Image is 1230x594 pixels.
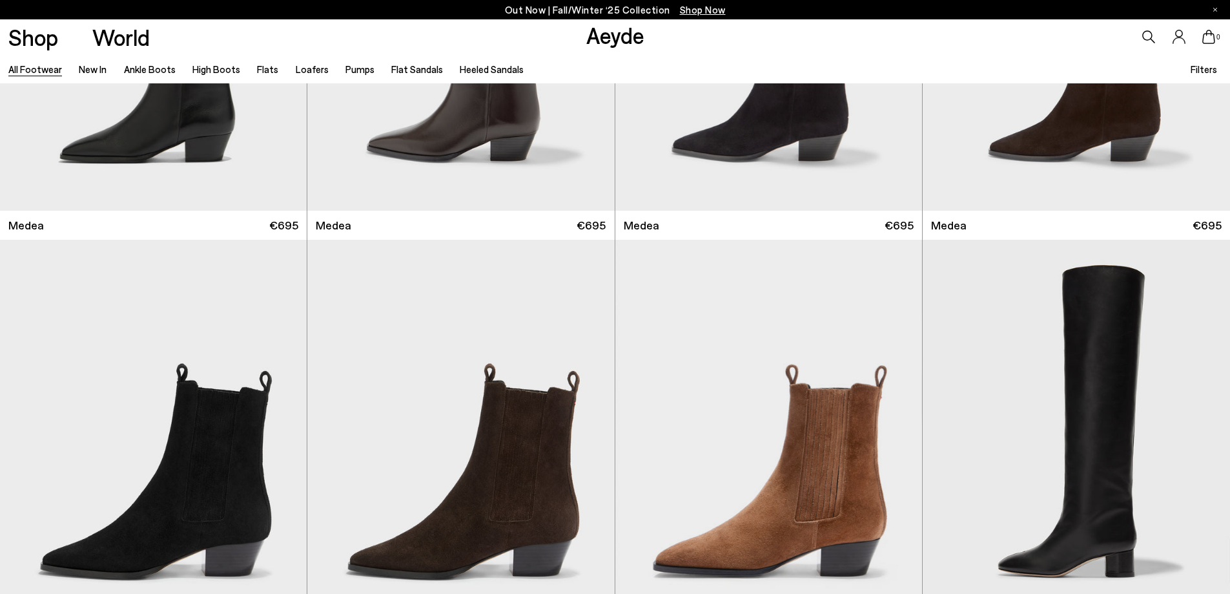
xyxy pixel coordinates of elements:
[79,63,107,75] a: New In
[624,217,659,233] span: Medea
[680,4,726,16] span: Navigate to /collections/new-in
[885,217,914,233] span: €695
[586,21,644,48] a: Aeyde
[391,63,443,75] a: Flat Sandals
[192,63,240,75] a: High Boots
[124,63,176,75] a: Ankle Boots
[1193,217,1222,233] span: €695
[269,217,298,233] span: €695
[257,63,278,75] a: Flats
[8,26,58,48] a: Shop
[8,217,44,233] span: Medea
[92,26,150,48] a: World
[1191,63,1217,75] span: Filters
[1215,34,1222,41] span: 0
[296,63,329,75] a: Loafers
[8,63,62,75] a: All Footwear
[615,211,922,240] a: Medea €695
[307,211,614,240] a: Medea €695
[505,2,726,18] p: Out Now | Fall/Winter ‘25 Collection
[460,63,524,75] a: Heeled Sandals
[316,217,351,233] span: Medea
[577,217,606,233] span: €695
[345,63,374,75] a: Pumps
[1202,30,1215,44] a: 0
[931,217,967,233] span: Medea
[923,211,1230,240] a: Medea €695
